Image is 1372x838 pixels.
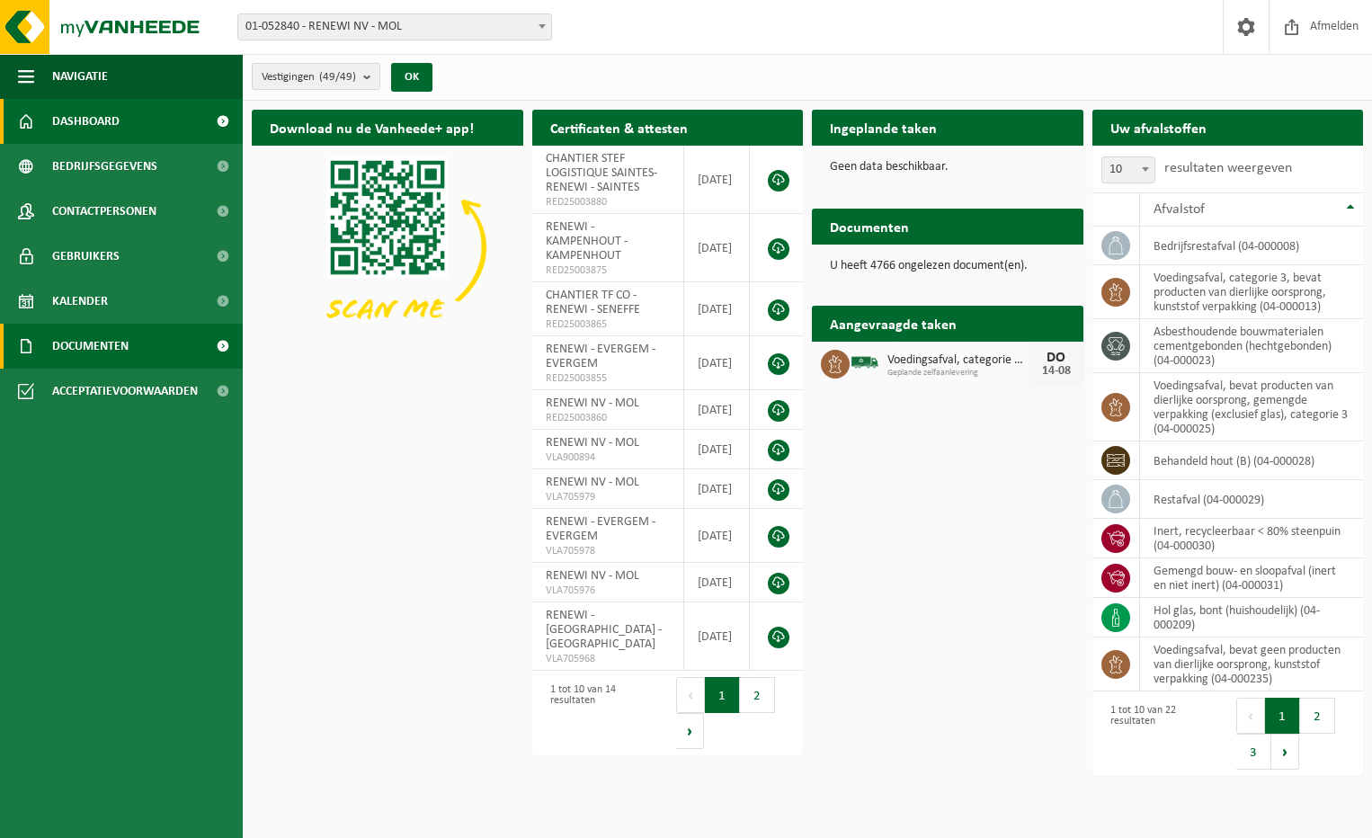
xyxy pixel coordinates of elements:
[546,515,655,543] span: RENEWI - EVERGEM - EVERGEM
[52,54,108,99] span: Navigatie
[546,544,671,558] span: VLA705978
[52,369,198,414] span: Acceptatievoorwaarden
[1236,698,1265,734] button: Previous
[1140,319,1364,373] td: asbesthoudende bouwmaterialen cementgebonden (hechtgebonden) (04-000023)
[52,189,156,234] span: Contactpersonen
[830,260,1065,272] p: U heeft 4766 ongelezen document(en).
[684,602,750,671] td: [DATE]
[1265,698,1300,734] button: 1
[546,436,639,450] span: RENEWI NV - MOL
[1164,161,1292,175] label: resultaten weergeven
[52,324,129,369] span: Documenten
[740,677,775,713] button: 2
[684,563,750,602] td: [DATE]
[1140,598,1364,637] td: hol glas, bont (huishoudelijk) (04-000209)
[546,652,671,666] span: VLA705968
[546,609,662,651] span: RENEWI - [GEOGRAPHIC_DATA] - [GEOGRAPHIC_DATA]
[546,569,639,583] span: RENEWI NV - MOL
[684,390,750,430] td: [DATE]
[532,110,706,145] h2: Certificaten & attesten
[1140,480,1364,519] td: restafval (04-000029)
[684,509,750,563] td: [DATE]
[546,152,657,194] span: CHANTIER STEF LOGISTIQUE SAINTES- RENEWI - SAINTES
[546,289,640,316] span: CHANTIER TF CO - RENEWI - SENEFFE
[1140,519,1364,558] td: inert, recycleerbaar < 80% steenpuin (04-000030)
[319,71,356,83] count: (49/49)
[1300,698,1335,734] button: 2
[1140,637,1364,691] td: voedingsafval, bevat geen producten van dierlijke oorsprong, kunststof verpakking (04-000235)
[546,584,671,598] span: VLA705976
[1271,734,1299,770] button: Next
[52,144,157,189] span: Bedrijfsgegevens
[1140,441,1364,480] td: behandeld hout (B) (04-000028)
[887,353,1029,368] span: Voedingsafval, categorie 3, bevat producten van dierlijke oorsprong, kunststof v...
[52,279,108,324] span: Kalender
[705,677,740,713] button: 1
[52,234,120,279] span: Gebruikers
[1102,157,1154,183] span: 10
[887,368,1029,379] span: Geplande zelfaanlevering
[850,347,880,378] img: BL-SO-LV
[546,490,671,504] span: VLA705979
[1038,351,1074,365] div: DO
[812,306,975,341] h2: Aangevraagde taken
[546,476,639,489] span: RENEWI NV - MOL
[1140,265,1364,319] td: voedingsafval, categorie 3, bevat producten van dierlijke oorsprong, kunststof verpakking (04-000...
[1154,202,1205,217] span: Afvalstof
[391,63,432,92] button: OK
[262,64,356,91] span: Vestigingen
[546,397,639,410] span: RENEWI NV - MOL
[830,161,1065,174] p: Geen data beschikbaar.
[546,263,671,278] span: RED25003875
[684,282,750,336] td: [DATE]
[546,371,671,386] span: RED25003855
[237,13,552,40] span: 01-052840 - RENEWI NV - MOL
[238,14,551,40] span: 01-052840 - RENEWI NV - MOL
[1140,373,1364,441] td: voedingsafval, bevat producten van dierlijke oorsprong, gemengde verpakking (exclusief glas), cat...
[1101,696,1219,771] div: 1 tot 10 van 22 resultaten
[676,677,705,713] button: Previous
[1038,365,1074,378] div: 14-08
[252,63,380,90] button: Vestigingen(49/49)
[684,214,750,282] td: [DATE]
[546,411,671,425] span: RED25003860
[546,450,671,465] span: VLA900894
[252,110,492,145] h2: Download nu de Vanheede+ app!
[1236,734,1271,770] button: 3
[684,469,750,509] td: [DATE]
[684,336,750,390] td: [DATE]
[684,430,750,469] td: [DATE]
[252,146,523,349] img: Download de VHEPlus App
[1092,110,1225,145] h2: Uw afvalstoffen
[546,343,655,370] span: RENEWI - EVERGEM - EVERGEM
[546,317,671,332] span: RED25003865
[684,146,750,214] td: [DATE]
[812,209,927,244] h2: Documenten
[1140,558,1364,598] td: gemengd bouw- en sloopafval (inert en niet inert) (04-000031)
[812,110,955,145] h2: Ingeplande taken
[1140,227,1364,265] td: bedrijfsrestafval (04-000008)
[541,675,659,751] div: 1 tot 10 van 14 resultaten
[546,195,671,209] span: RED25003880
[52,99,120,144] span: Dashboard
[676,713,704,749] button: Next
[546,220,628,263] span: RENEWI - KAMPENHOUT - KAMPENHOUT
[1101,156,1155,183] span: 10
